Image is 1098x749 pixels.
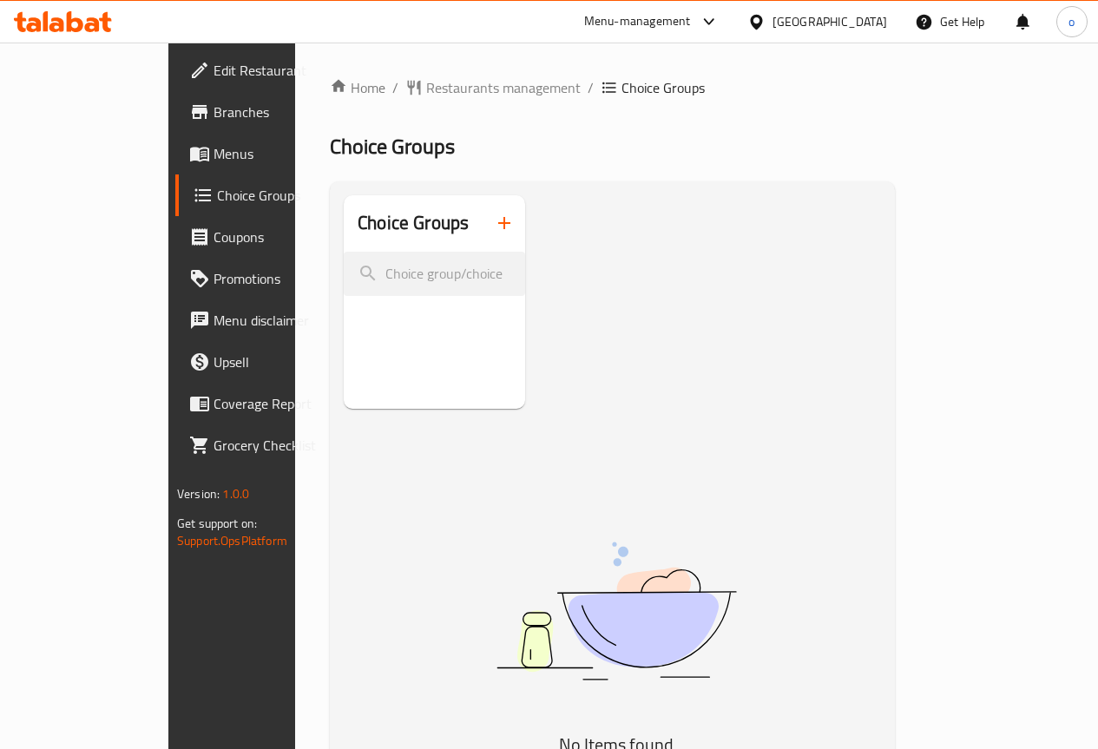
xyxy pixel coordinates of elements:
[214,227,338,247] span: Coupons
[621,77,705,98] span: Choice Groups
[358,210,469,236] h2: Choice Groups
[588,77,594,98] li: /
[175,424,352,466] a: Grocery Checklist
[175,258,352,299] a: Promotions
[177,483,220,505] span: Version:
[330,77,385,98] a: Home
[175,216,352,258] a: Coupons
[584,11,691,32] div: Menu-management
[344,252,525,296] input: search
[177,529,287,552] a: Support.OpsPlatform
[214,102,338,122] span: Branches
[214,352,338,372] span: Upsell
[773,12,887,31] div: [GEOGRAPHIC_DATA]
[330,77,895,98] nav: breadcrumb
[175,49,352,91] a: Edit Restaurant
[175,133,352,174] a: Menus
[405,77,581,98] a: Restaurants management
[214,60,338,81] span: Edit Restaurant
[214,393,338,414] span: Coverage Report
[177,512,257,535] span: Get support on:
[175,91,352,133] a: Branches
[330,127,455,166] span: Choice Groups
[214,310,338,331] span: Menu disclaimer
[392,77,398,98] li: /
[175,341,352,383] a: Upsell
[175,383,352,424] a: Coverage Report
[399,496,833,726] img: dish.svg
[217,185,338,206] span: Choice Groups
[222,483,249,505] span: 1.0.0
[214,268,338,289] span: Promotions
[214,143,338,164] span: Menus
[214,435,338,456] span: Grocery Checklist
[426,77,581,98] span: Restaurants management
[175,299,352,341] a: Menu disclaimer
[175,174,352,216] a: Choice Groups
[1068,12,1075,31] span: o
